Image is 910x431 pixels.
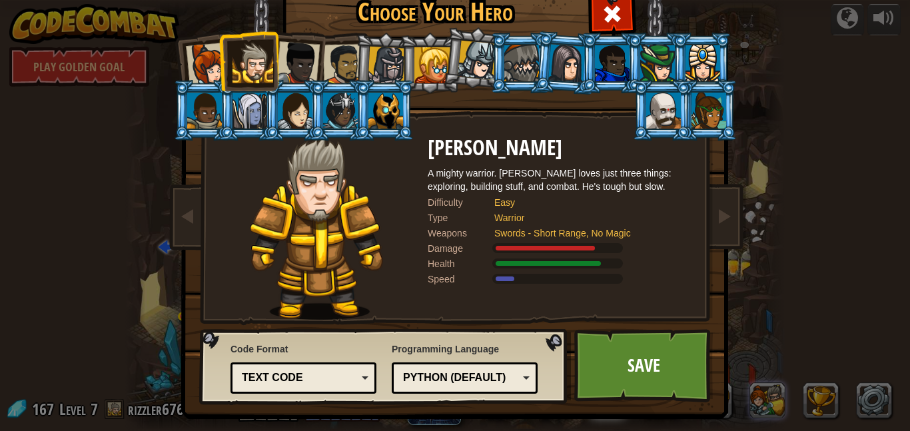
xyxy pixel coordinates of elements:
[428,137,694,160] h2: [PERSON_NAME]
[309,80,369,141] li: Usara Master Wizard
[400,33,460,93] li: Miss Hushbaum
[250,137,384,320] img: knight-pose.png
[219,80,278,141] li: Nalfar Cryptor
[428,196,494,209] div: Difficulty
[242,370,357,386] div: Text code
[678,80,737,141] li: Zana Woodheart
[581,33,641,93] li: Gordon the Stalwart
[354,80,414,141] li: Ritic the Cold
[494,211,681,224] div: Warrior
[490,33,550,93] li: Senick Steelclaw
[428,257,494,270] div: Health
[219,31,278,91] li: Sir Tharin Thunderfist
[428,272,494,286] div: Speed
[173,80,233,141] li: Arryn Stonewall
[428,257,694,270] div: Gains 140% of listed Warrior armor health.
[199,329,571,405] img: language-selector-background.png
[428,167,694,193] div: A mighty warrior. [PERSON_NAME] loves just three things: exploring, building stuff, and combat. H...
[428,242,694,255] div: Deals 120% of listed Warrior weapon damage.
[672,33,731,93] li: Pender Spellbane
[428,272,694,286] div: Moves at 6 meters per second.
[428,226,494,240] div: Weapons
[428,242,494,255] div: Damage
[403,370,518,386] div: Python (Default)
[574,329,713,402] a: Save
[353,31,416,95] li: Amara Arrowhead
[261,28,326,93] li: Lady Ida Justheart
[494,226,681,240] div: Swords - Short Range, No Magic
[230,342,376,356] span: Code Format
[534,31,598,95] li: Omarn Brewstone
[494,196,681,209] div: Easy
[171,30,236,95] li: Captain Anya Weston
[632,80,692,141] li: Okar Stompfoot
[626,33,686,93] li: Naria of the Leaf
[428,211,494,224] div: Type
[308,32,370,94] li: Alejandro the Duelist
[442,25,508,91] li: Hattori Hanzō
[392,342,538,356] span: Programming Language
[264,80,324,141] li: Illia Shieldsmith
